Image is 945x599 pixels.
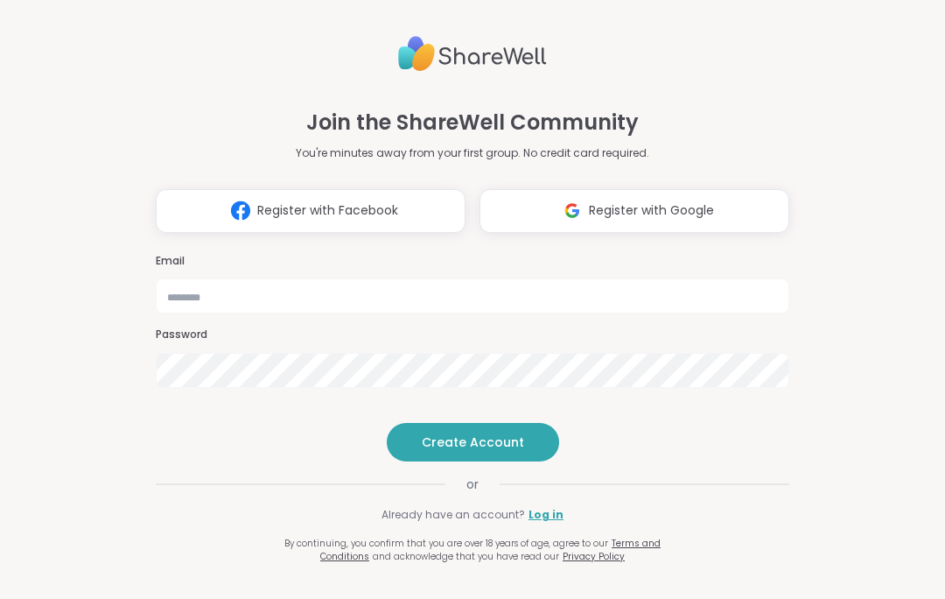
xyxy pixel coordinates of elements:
img: ShareWell Logomark [224,194,257,227]
a: Terms and Conditions [320,537,661,563]
h3: Password [156,328,789,342]
h3: Email [156,254,789,269]
img: ShareWell Logo [398,29,547,79]
span: Register with Google [589,201,714,220]
span: Create Account [422,433,524,451]
span: or [445,476,500,493]
a: Privacy Policy [563,550,625,563]
span: and acknowledge that you have read our [373,550,559,563]
img: ShareWell Logomark [556,194,589,227]
span: By continuing, you confirm that you are over 18 years of age, agree to our [284,537,608,550]
span: Already have an account? [381,507,525,523]
button: Register with Facebook [156,189,465,233]
button: Create Account [387,423,559,462]
a: Log in [528,507,563,523]
span: Register with Facebook [257,201,398,220]
p: You're minutes away from your first group. No credit card required. [296,145,649,161]
button: Register with Google [479,189,789,233]
h1: Join the ShareWell Community [306,107,639,138]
